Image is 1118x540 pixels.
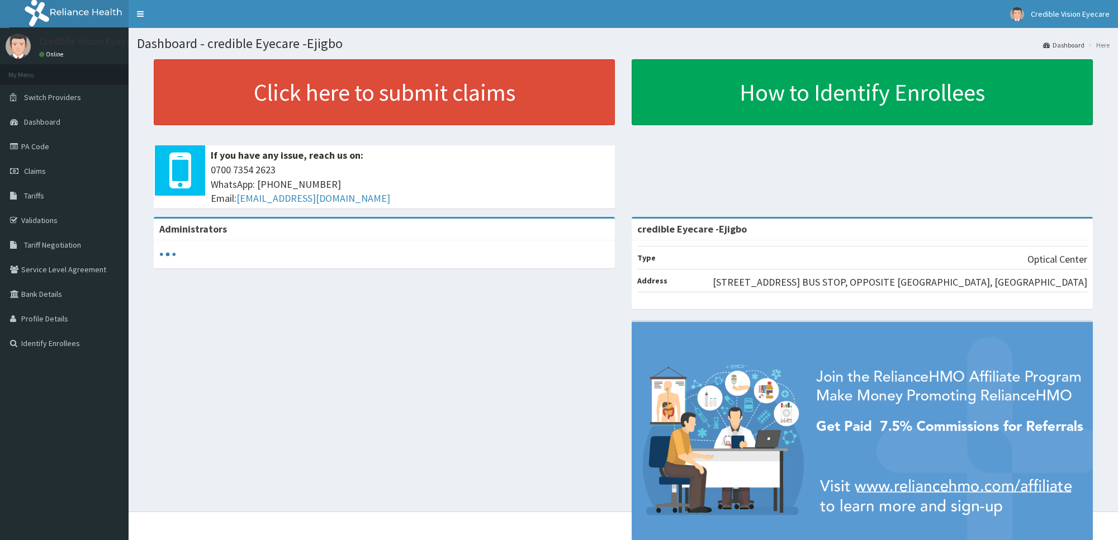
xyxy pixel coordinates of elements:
[1086,40,1110,50] li: Here
[24,166,46,176] span: Claims
[39,50,66,58] a: Online
[154,59,615,125] a: Click here to submit claims
[211,163,609,206] span: 0700 7354 2623 WhatsApp: [PHONE_NUMBER] Email:
[24,240,81,250] span: Tariff Negotiation
[137,36,1110,51] h1: Dashboard - credible Eyecare -Ejigbo
[159,222,227,235] b: Administrators
[24,117,60,127] span: Dashboard
[713,275,1087,290] p: [STREET_ADDRESS] BUS STOP, OPPOSITE [GEOGRAPHIC_DATA], [GEOGRAPHIC_DATA]
[1031,9,1110,19] span: Credible Vision Eyecare
[211,149,363,162] b: If you have any issue, reach us on:
[1027,252,1087,267] p: Optical Center
[1010,7,1024,21] img: User Image
[637,253,656,263] b: Type
[637,222,747,235] strong: credible Eyecare -Ejigbo
[159,246,176,263] svg: audio-loading
[24,191,44,201] span: Tariffs
[39,36,140,46] p: Credible Vision Eyecare
[632,59,1093,125] a: How to Identify Enrollees
[236,192,390,205] a: [EMAIL_ADDRESS][DOMAIN_NAME]
[637,276,667,286] b: Address
[24,92,81,102] span: Switch Providers
[6,34,31,59] img: User Image
[1043,40,1084,50] a: Dashboard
